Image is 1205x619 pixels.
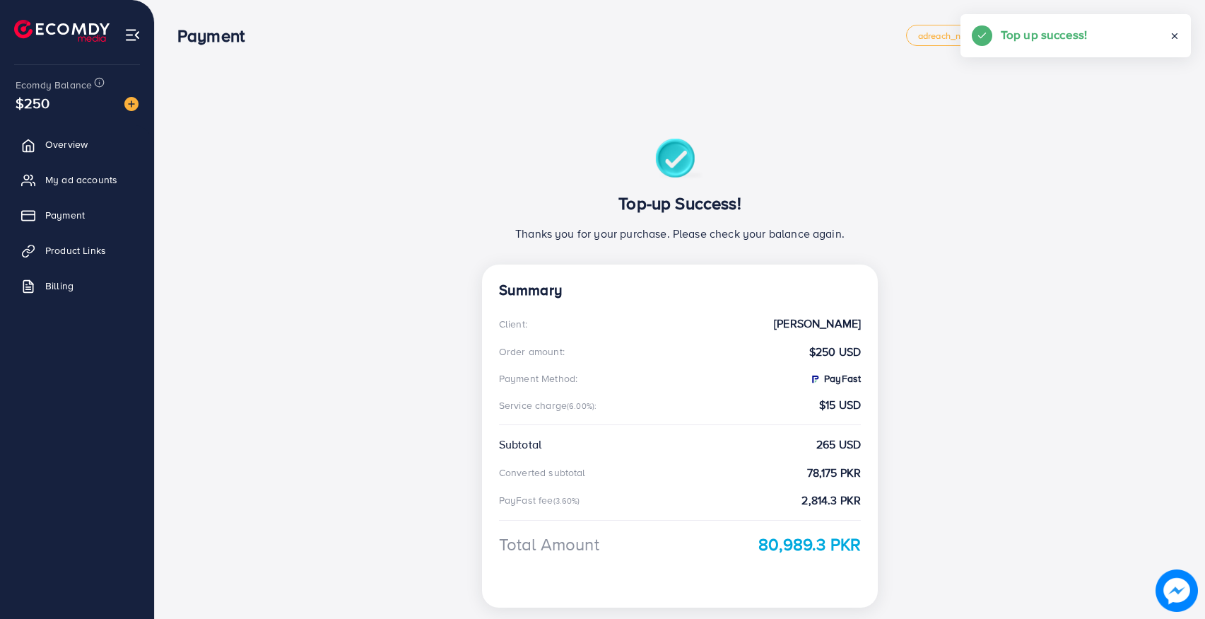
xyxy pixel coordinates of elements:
h4: Summary [499,282,862,299]
strong: 2,814.3 PKR [801,492,861,509]
span: Ecomdy Balance [16,78,92,92]
img: PayFast [809,374,821,385]
div: Total Amount [499,532,599,557]
small: (3.60%) [553,495,580,507]
strong: [PERSON_NAME] [774,316,861,332]
p: Thanks you for your purchase. Please check your balance again. [499,225,862,242]
img: success [655,139,705,182]
strong: $250 USD [809,344,861,360]
h5: Top up success! [1001,25,1087,44]
img: logo [14,20,110,42]
h3: Payment [177,25,256,46]
div: Service charge [499,398,601,412]
strong: 78,175 PKR [807,465,862,481]
strong: $15 USD [819,397,861,413]
img: image [124,97,139,111]
a: Product Links [11,236,143,265]
a: My ad accounts [11,166,143,194]
strong: PayFast [809,371,861,386]
a: Payment [11,201,143,229]
div: Subtotal [499,436,541,453]
span: Billing [45,279,74,293]
div: Order amount: [499,345,565,359]
span: My ad accounts [45,173,117,187]
a: Overview [11,130,143,158]
h3: Top-up Success! [499,193,862,214]
span: $250 [16,93,50,113]
div: Converted subtotal [499,465,586,480]
strong: 265 USD [816,436,861,453]
span: Product Links [45,243,106,258]
span: adreach_new_package [918,31,1013,40]
span: Payment [45,208,85,222]
img: image [1157,571,1197,611]
div: PayFast fee [499,493,584,507]
small: (6.00%): [567,400,596,412]
a: Billing [11,272,143,300]
div: Client: [499,317,527,331]
img: menu [124,27,141,43]
span: Overview [45,137,88,151]
div: Payment Method: [499,371,577,386]
a: adreach_new_package [906,25,1025,46]
strong: 80,989.3 PKR [758,532,861,557]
